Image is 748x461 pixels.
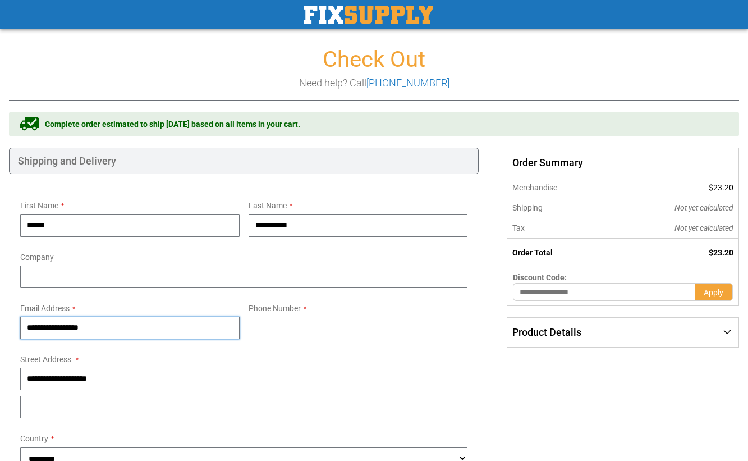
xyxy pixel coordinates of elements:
[507,148,739,178] span: Order Summary
[20,201,58,210] span: First Name
[507,218,610,239] th: Tax
[704,288,723,297] span: Apply
[304,6,433,24] a: store logo
[507,177,610,198] th: Merchandise
[20,434,48,443] span: Country
[304,6,433,24] img: Fix Industrial Supply
[513,273,567,282] span: Discount Code:
[9,47,739,72] h1: Check Out
[512,326,581,338] span: Product Details
[9,148,479,175] div: Shipping and Delivery
[709,183,733,192] span: $23.20
[709,248,733,257] span: $23.20
[674,223,733,232] span: Not yet calculated
[9,77,739,89] h3: Need help? Call
[45,118,300,130] span: Complete order estimated to ship [DATE] based on all items in your cart.
[249,304,301,313] span: Phone Number
[20,304,70,313] span: Email Address
[512,203,543,212] span: Shipping
[249,201,287,210] span: Last Name
[512,248,553,257] strong: Order Total
[20,253,54,262] span: Company
[366,77,449,89] a: [PHONE_NUMBER]
[695,283,733,301] button: Apply
[20,355,71,364] span: Street Address
[674,203,733,212] span: Not yet calculated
